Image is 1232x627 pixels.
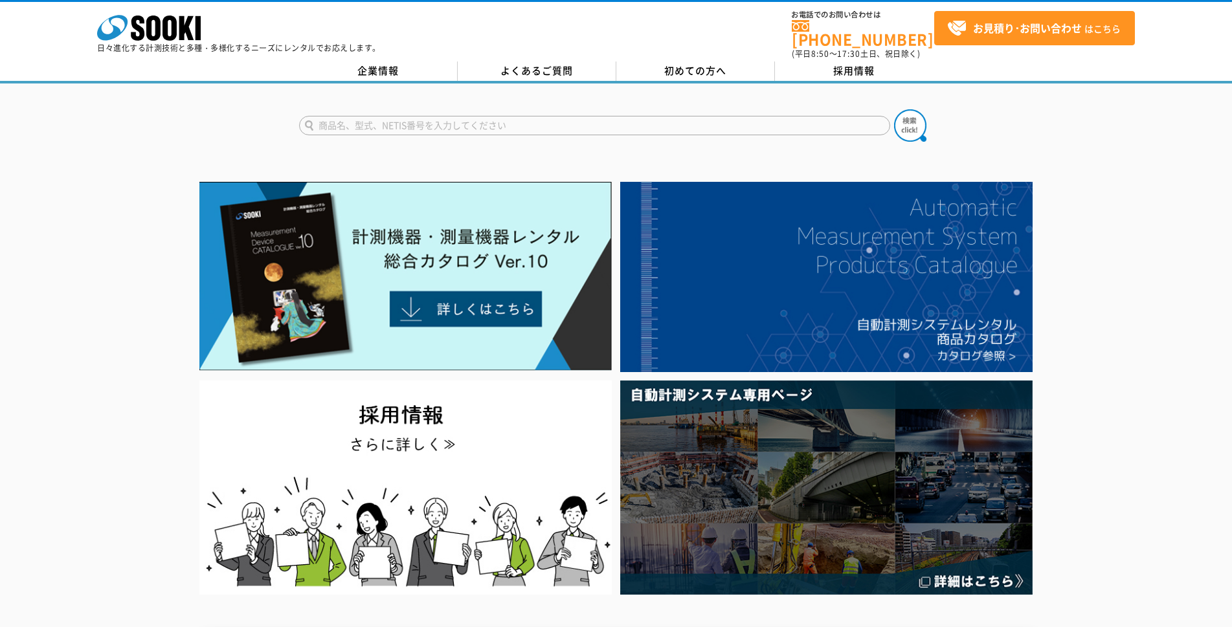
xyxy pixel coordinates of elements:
input: 商品名、型式、NETIS番号を入力してください [299,116,890,135]
img: btn_search.png [894,109,926,142]
a: [PHONE_NUMBER] [792,20,934,47]
a: 採用情報 [775,61,934,81]
img: Catalog Ver10 [199,182,612,371]
span: 初めての方へ [664,63,726,78]
span: 8:50 [811,48,829,60]
a: お見積り･お問い合わせはこちら [934,11,1135,45]
a: よくあるご質問 [458,61,616,81]
a: 企業情報 [299,61,458,81]
img: SOOKI recruit [199,380,612,595]
a: 初めての方へ [616,61,775,81]
img: 自動計測システムカタログ [620,182,1033,372]
span: お電話でのお問い合わせは [792,11,934,19]
span: 17:30 [837,48,860,60]
span: (平日 ～ 土日、祝日除く) [792,48,920,60]
p: 日々進化する計測技術と多種・多様化するニーズにレンタルでお応えします。 [97,44,381,52]
strong: お見積り･お問い合わせ [973,20,1082,36]
span: はこちら [947,19,1121,38]
img: 自動計測システム専用ページ [620,380,1033,595]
